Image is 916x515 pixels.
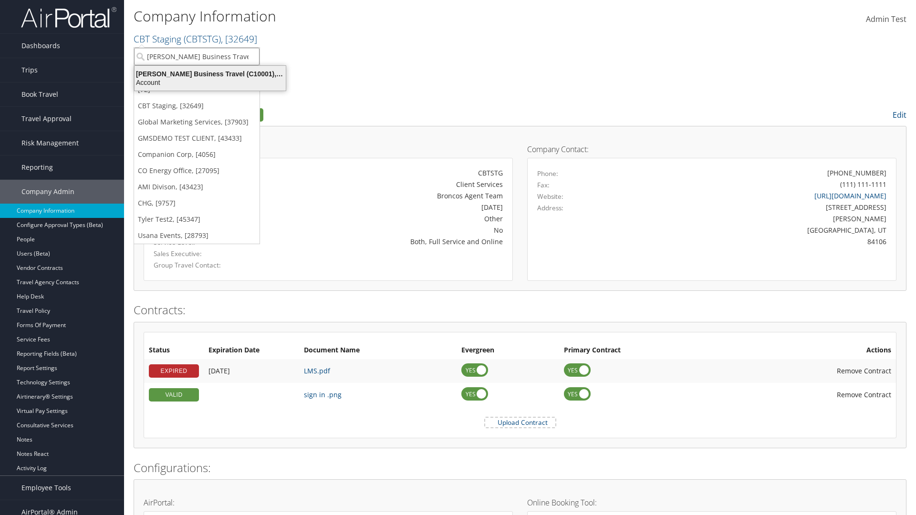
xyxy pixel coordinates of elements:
th: Expiration Date [204,342,299,359]
div: Account [129,78,291,87]
div: Broncos Agent Team [275,191,503,201]
div: CBTSTG [275,168,503,178]
a: CHG, [9757] [134,195,260,211]
div: 84106 [628,237,887,247]
span: Employee Tools [21,476,71,500]
h4: Company Contact: [527,145,896,153]
span: Company Admin [21,180,74,204]
label: Address: [537,203,563,213]
img: airportal-logo.png [21,6,116,29]
div: VALID [149,388,199,402]
h2: Contracts: [134,302,906,318]
a: Tyler Test2, [45347] [134,211,260,227]
th: Actions [719,342,896,359]
span: Reporting [21,155,53,179]
h2: Configurations: [134,460,906,476]
div: Client Services [275,179,503,189]
a: Admin Test [866,5,906,34]
a: AMI Divison, [43423] [134,179,260,195]
label: Website: [537,192,563,201]
span: Risk Management [21,131,79,155]
div: Add/Edit Date [208,367,294,375]
a: Edit [893,110,906,120]
th: Primary Contract [559,342,719,359]
i: Remove Contract [827,361,837,380]
i: Remove Contract [827,385,837,404]
label: Upload Contract [485,418,555,427]
div: Other [275,214,503,224]
h2: Company Profile: [134,106,644,123]
a: Usana Events, [28793] [134,227,260,244]
label: Group Travel Contact: [154,260,260,270]
th: Evergreen [457,342,559,359]
div: Both, Full Service and Online [275,237,503,247]
a: sign in .png [304,390,342,399]
div: (111) 111-1111 [840,179,886,189]
h4: AirPortal: [144,499,513,506]
div: [PERSON_NAME] Business Travel (C10001), [72] [129,70,291,78]
div: [STREET_ADDRESS] [628,202,887,212]
div: Add/Edit Date [208,391,294,399]
h4: Online Booking Tool: [527,499,896,506]
div: [PERSON_NAME] [628,214,887,224]
span: Remove Contract [837,366,891,375]
a: LMS.pdf [304,366,330,375]
a: CO Energy Office, [27095] [134,163,260,179]
a: Global Marketing Services, [37903] [134,114,260,130]
span: [DATE] [208,366,230,375]
span: Admin Test [866,14,906,24]
div: EXPIRED [149,364,199,378]
a: [URL][DOMAIN_NAME] [814,191,886,200]
div: [PHONE_NUMBER] [827,168,886,178]
span: Remove Contract [837,390,891,399]
div: [GEOGRAPHIC_DATA], UT [628,225,887,235]
span: Trips [21,58,38,82]
a: Companion Corp, [4056] [134,146,260,163]
div: No [275,225,503,235]
span: Travel Approval [21,107,72,131]
th: Status [144,342,204,359]
a: GMSDEMO TEST CLIENT, [43433] [134,130,260,146]
h4: Account Details: [144,145,513,153]
span: Book Travel [21,82,58,106]
span: Dashboards [21,34,60,58]
h1: Company Information [134,6,649,26]
a: CBT Staging [134,32,257,45]
span: ( CBTSTG ) [184,32,221,45]
span: , [ 32649 ] [221,32,257,45]
input: Search Accounts [134,48,260,65]
th: Document Name [299,342,457,359]
a: CBT Staging, [32649] [134,98,260,114]
div: [DATE] [275,202,503,212]
label: Sales Executive: [154,249,260,258]
label: Fax: [537,180,550,190]
label: Phone: [537,169,558,178]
